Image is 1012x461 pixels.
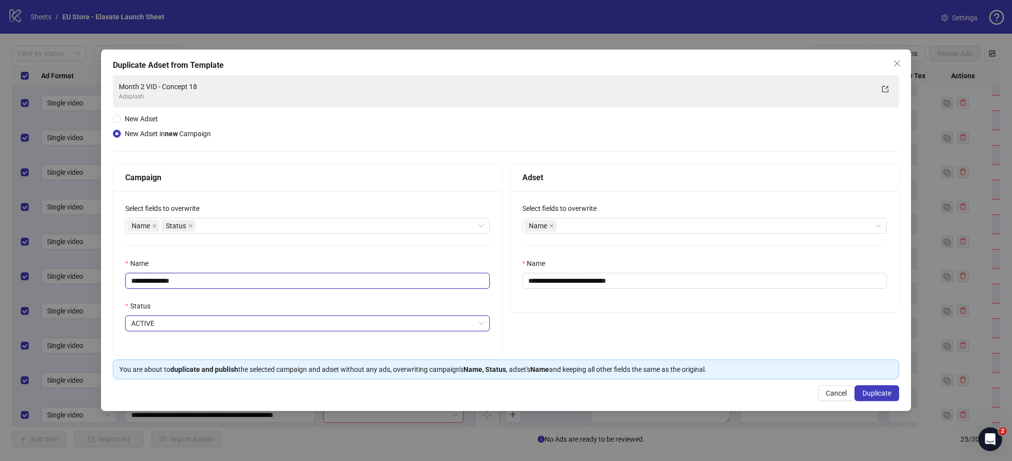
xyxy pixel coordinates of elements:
[119,92,873,102] div: Adsplash
[826,389,847,397] span: Cancel
[522,273,887,289] input: Name
[188,223,193,228] span: close
[125,273,490,289] input: Name
[882,86,889,93] span: export
[522,171,887,184] div: Adset
[170,365,238,373] strong: duplicate and publish
[855,385,899,401] button: Duplicate
[125,301,156,311] label: Status
[132,220,150,231] span: Name
[889,55,905,71] button: Close
[999,427,1007,435] span: 2
[549,223,554,228] span: close
[818,385,855,401] button: Cancel
[152,223,157,228] span: close
[463,365,506,373] strong: Name, Status
[119,364,892,375] div: You are about to the selected campaign and adset without any ads, overwriting campaign's , adset'...
[125,130,211,138] span: New Adset in Campaign
[165,130,178,138] strong: new
[978,427,1002,451] iframe: Intercom live chat
[113,59,899,71] div: Duplicate Adset from Template
[119,81,873,92] div: Month 2 VID - Concept 18
[522,258,552,269] label: Name
[530,365,549,373] strong: Name
[166,220,186,231] span: Status
[125,203,206,214] label: Select fields to overwrite
[893,59,901,67] span: close
[125,258,154,269] label: Name
[862,389,891,397] span: Duplicate
[524,220,557,232] span: Name
[125,115,158,123] span: New Adset
[127,220,159,232] span: Name
[125,171,490,184] div: Campaign
[522,203,603,214] label: Select fields to overwrite
[529,220,547,231] span: Name
[161,220,196,232] span: Status
[131,316,484,331] span: ACTIVE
